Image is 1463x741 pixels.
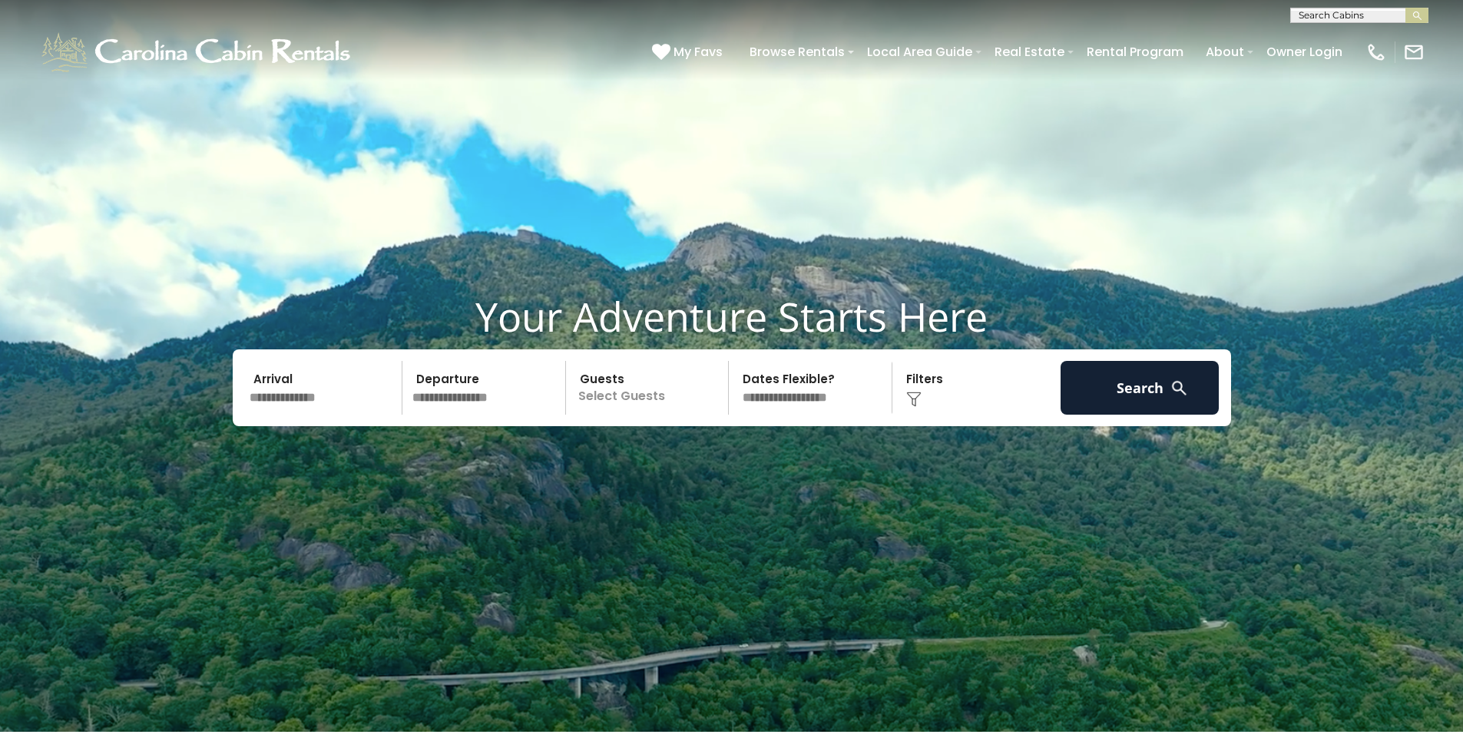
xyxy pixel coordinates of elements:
[1403,41,1425,63] img: mail-regular-white.png
[1079,38,1191,65] a: Rental Program
[987,38,1072,65] a: Real Estate
[1365,41,1387,63] img: phone-regular-white.png
[906,392,922,407] img: filter--v1.png
[38,29,357,75] img: White-1-1-2.png
[674,42,723,61] span: My Favs
[1170,379,1189,398] img: search-regular-white.png
[859,38,980,65] a: Local Area Guide
[571,361,729,415] p: Select Guests
[1198,38,1252,65] a: About
[12,293,1451,340] h1: Your Adventure Starts Here
[652,42,727,62] a: My Favs
[742,38,852,65] a: Browse Rentals
[1061,361,1220,415] button: Search
[1259,38,1350,65] a: Owner Login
